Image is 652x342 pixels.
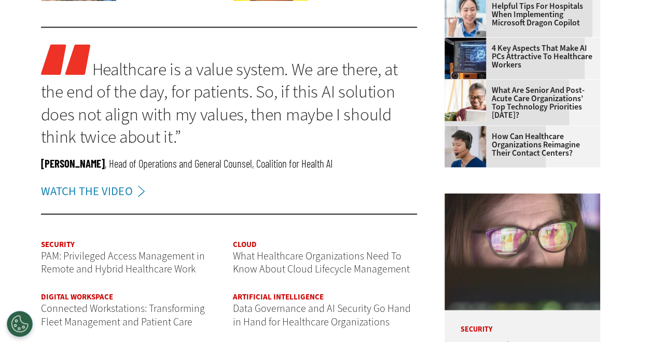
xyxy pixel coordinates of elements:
[445,44,594,69] a: 4 Key Aspects That Make AI PCs Attractive to Healthcare Workers
[233,302,411,329] a: Data Governance and AI Security Go Hand in Hand for Healthcare Organizations
[445,310,600,333] p: Security
[41,156,418,170] p: , Head of Operations and General Counsel, Coalition for Health AI
[233,239,257,250] a: Cloud
[41,58,398,148] a: Healthcare is a value system. We are there, at the end of the day, for patients. So, if this AI s...
[445,38,486,79] img: Desktop monitor with brain AI concept
[445,194,600,310] img: woman wearing glasses looking at healthcare data on screen
[41,157,105,170] span: [PERSON_NAME]
[445,132,594,157] a: How Can Healthcare Organizations Reimagine Their Contact Centers?
[41,292,113,302] a: Digital Workspace
[445,126,491,134] a: Healthcare contact center
[41,249,205,277] a: PAM: Privileged Access Management in Remote and Hybrid Healthcare Work
[233,292,324,302] a: Artificial Intelligence
[445,2,594,27] a: Helpful Tips for Hospitals When Implementing Microsoft Dragon Copilot
[445,86,594,119] a: What Are Senior and Post-Acute Care Organizations’ Top Technology Priorities [DATE]?
[41,182,150,201] a: WATCH THE VIDEO
[41,239,75,250] a: Security
[445,80,491,88] a: Older person using tablet
[233,249,410,277] a: What Healthcare Organizations Need To Know About Cloud Lifecycle Management
[41,302,205,329] a: Connected Workstations: Transforming Fleet Management and Patient Care
[445,38,491,46] a: Desktop monitor with brain AI concept
[7,311,33,337] div: Cookies Settings
[445,126,486,168] img: Healthcare contact center
[7,311,33,337] button: Open Preferences
[445,80,486,121] img: Older person using tablet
